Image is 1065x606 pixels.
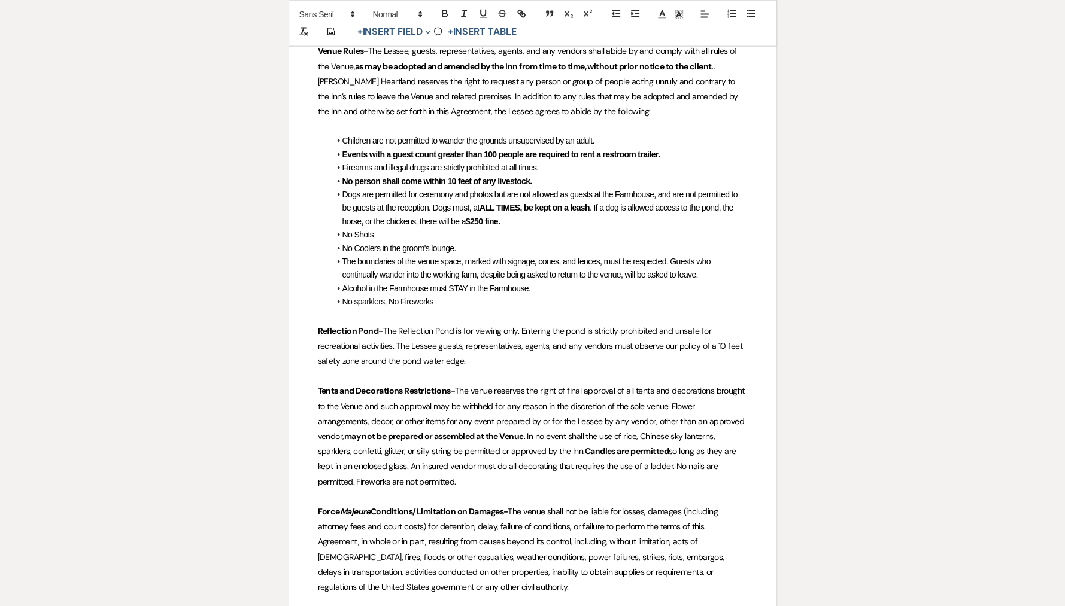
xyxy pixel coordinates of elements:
[342,176,532,186] strong: No person shall come within 10 feet of any livestock.
[353,25,436,39] button: Insert Field
[342,190,740,212] span: Dogs are permitted for ceremony and photos but are not allowed as guests at the Farmhouse, and ar...
[480,203,590,212] strong: ALL TIMES, be kept on a leash
[342,230,374,239] span: No Shots
[318,45,739,71] span: The Lessee, guests, representatives, agents, and any vendors shall abide by and comply with all r...
[443,25,520,39] button: +Insert Table
[696,7,713,22] span: Alignment
[342,257,712,279] span: The boundaries of the venue space, marked with signage, cones, and fences, must be respected. Gue...
[654,7,670,22] span: Text Color
[466,217,500,226] strong: $250 fine.
[318,385,455,396] strong: Tents and Decorations Restrictions-
[342,243,456,253] span: No Coolers in the groom's lounge.
[344,431,524,441] strong: may not be prepared or assembled at the Venue
[342,150,660,159] strong: Events with a guest count greater than 100 people are required to rent a restroom trailer.
[318,506,508,517] strong: Force Conditions/Limitation on Damages-
[342,297,433,306] span: No sparklers, No Fireworks
[670,7,687,22] span: Text Background Color
[318,45,368,56] strong: Venue Rules-
[318,446,738,486] span: so long as they are kept in an enclosed glass. An insured vendor must do all decorating that requ...
[355,61,714,72] strong: as may be adopted and amended by the Inn from time to time, without prior notice to the client.
[318,385,747,441] span: The venue reserves the right of final approval of all tents and decorations brought to the Venue ...
[318,325,383,336] strong: Reflection Pond-
[447,28,453,37] span: +
[318,506,727,592] span: The venue shall not be liable for losses, damages (including attorney fees and court costs) for d...
[342,136,594,145] span: Children are not permitted to wander the grounds unsupervised by an adult.
[368,7,426,22] span: Header Formats
[357,28,363,37] span: +
[342,163,539,172] span: Firearms and illegal drugs are strictly prohibited at all times.
[318,325,745,366] span: The Reflection Pond is for viewing only. Entering the pond is strictly prohibited and unsafe for ...
[340,506,371,517] em: Majeure
[342,203,735,226] span: . If a dog is allowed access to the pond, the horse, or the chickens, there will be a
[342,284,531,293] span: Alcohol in the Farmhouse must STAY in the Farmhouse.
[585,446,669,456] strong: Candles are permitted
